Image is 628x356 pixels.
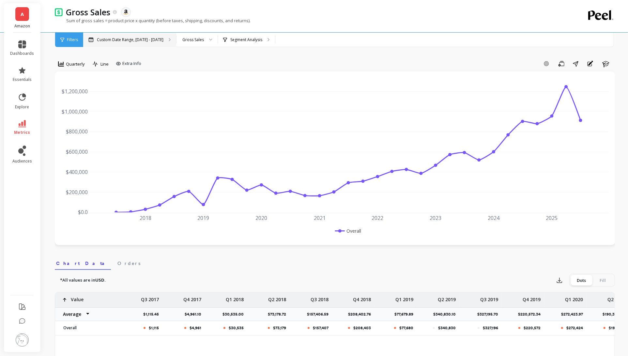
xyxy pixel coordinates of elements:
[149,325,159,331] p: $1,115
[100,61,109,67] span: Line
[433,312,460,317] p: $340,830.10
[55,8,63,16] img: header icon
[348,312,375,317] p: $208,402.76
[524,325,541,331] p: $220,572
[566,325,583,331] p: $272,424
[395,292,413,303] p: Q1 2019
[477,312,502,317] p: $327,195.70
[571,275,592,286] div: Dots
[117,260,140,267] span: Orders
[183,292,201,303] p: Q4 2017
[313,325,329,331] p: $157,407
[190,325,201,331] p: $4,961
[15,104,29,110] span: explore
[182,37,204,43] div: Gross Sales
[523,292,541,303] p: Q4 2019
[67,37,78,42] span: Filters
[307,312,332,317] p: $157,406.59
[21,10,24,18] span: A
[12,159,32,164] span: audiences
[13,77,32,82] span: essentials
[97,37,163,42] p: Custom Date Range, [DATE] - [DATE]
[394,312,417,317] p: $77,679.89
[59,325,116,331] p: Overall
[66,7,110,18] p: Gross Sales
[55,18,251,23] p: Sum of gross sales = product price x quantity (before taxes, shipping, discounts, and returns).
[95,277,106,283] strong: USD.
[561,312,587,317] p: $272,423.97
[123,9,129,15] img: api.amazon.svg
[222,312,248,317] p: $30,535.00
[56,260,110,267] span: Chart Data
[185,312,205,317] p: $4,961.10
[10,23,34,29] p: Amazon
[60,277,106,284] p: *All values are in
[399,325,413,331] p: $77,680
[607,292,625,303] p: Q2 2020
[226,292,244,303] p: Q1 2018
[230,37,262,42] p: Segment Analysis
[353,325,371,331] p: $208,403
[268,312,290,317] p: $73,178.72
[483,325,498,331] p: $327,196
[592,275,614,286] div: Fill
[609,325,625,331] p: $190,366
[273,325,286,331] p: $73,179
[518,312,544,317] p: $220,572.34
[71,292,84,303] p: Value
[438,325,456,331] p: $340,830
[353,292,371,303] p: Q4 2018
[480,292,498,303] p: Q3 2019
[565,292,583,303] p: Q1 2020
[311,292,329,303] p: Q3 2018
[141,292,159,303] p: Q3 2017
[55,255,615,270] nav: Tabs
[143,312,163,317] p: $1,115.45
[14,130,30,135] span: metrics
[229,325,244,331] p: $30,535
[66,61,85,67] span: Quarterly
[122,60,141,67] span: Extra Info
[10,51,34,56] span: dashboards
[16,333,29,347] img: profile picture
[268,292,286,303] p: Q2 2018
[438,292,456,303] p: Q2 2019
